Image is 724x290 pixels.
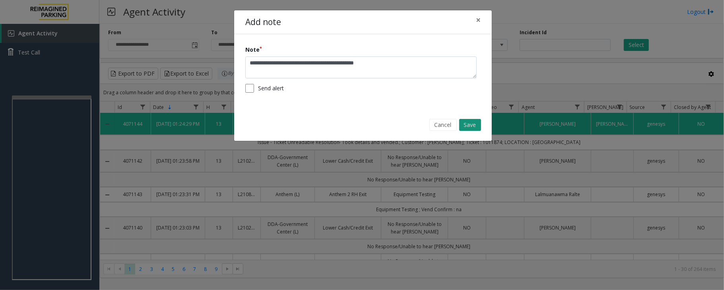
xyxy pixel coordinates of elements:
[429,119,457,131] button: Cancel
[245,45,262,54] label: Note
[245,16,281,29] h4: Add note
[258,84,284,92] label: Send alert
[476,14,481,25] span: ×
[459,119,481,131] button: Save
[470,10,486,30] button: Close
